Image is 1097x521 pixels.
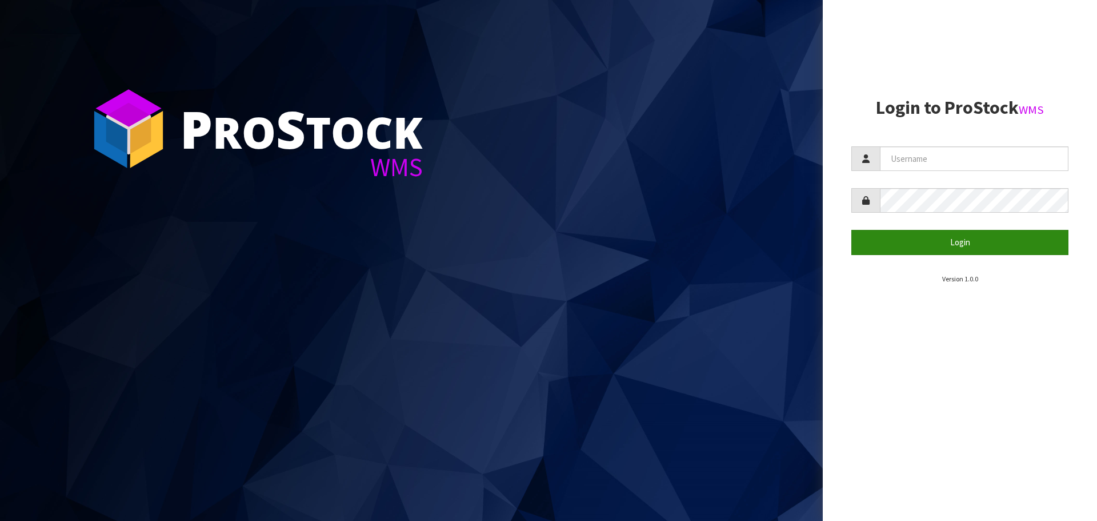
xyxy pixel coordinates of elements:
[276,94,306,164] span: S
[851,230,1068,254] button: Login
[880,146,1068,171] input: Username
[1019,102,1044,117] small: WMS
[180,94,213,164] span: P
[180,103,423,154] div: ro tock
[180,154,423,180] div: WMS
[942,275,978,283] small: Version 1.0.0
[86,86,171,172] img: ProStock Cube
[851,98,1068,118] h2: Login to ProStock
